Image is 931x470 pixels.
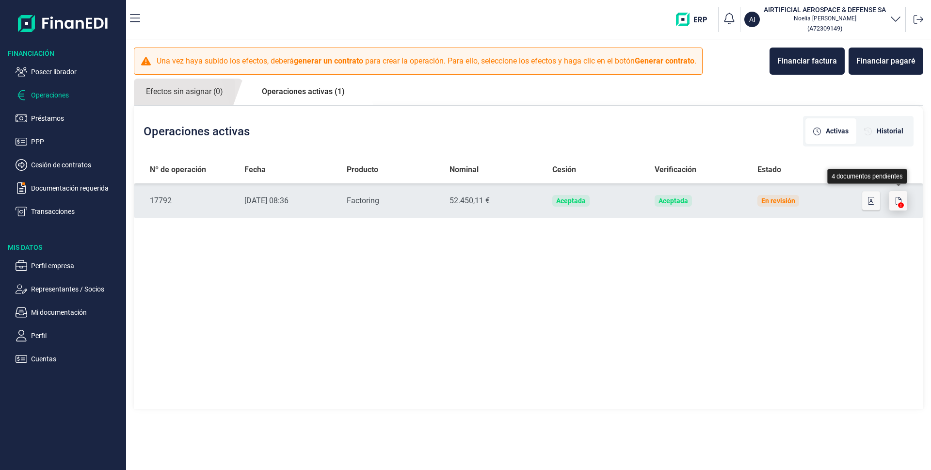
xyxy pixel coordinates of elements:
button: Representantes / Socios [16,283,122,295]
button: PPP [16,136,122,147]
span: Nº de operación [150,164,206,176]
div: [object Object] [805,118,856,144]
div: Factoring [347,195,434,207]
img: Logo de aplicación [18,8,109,39]
p: Mi documentación [31,307,122,318]
div: En revisión [761,197,795,205]
p: Transacciones [31,206,122,217]
button: Poseer librador [16,66,122,78]
button: Financiar pagaré [849,48,923,75]
span: Fecha [244,164,266,176]
img: erp [676,13,714,26]
div: 17792 [150,195,229,207]
button: Operaciones [16,89,122,101]
button: Mi documentación [16,307,122,318]
button: Préstamos [16,113,122,124]
div: [object Object] [856,118,911,144]
h2: Operaciones activas [144,125,250,138]
div: Aceptada [658,197,688,205]
p: Noelia [PERSON_NAME] [764,15,886,22]
button: Financiar factura [770,48,845,75]
small: Copiar cif [807,25,842,32]
div: Financiar factura [777,55,837,67]
p: Documentación requerida [31,182,122,194]
div: Financiar pagaré [856,55,915,67]
span: Activas [826,126,849,136]
button: Documentación requerida [16,182,122,194]
h3: AIRTIFICIAL AEROSPACE & DEFENSE SA [764,5,886,15]
p: Representantes / Socios [31,283,122,295]
span: Estado [757,164,781,176]
button: Transacciones [16,206,122,217]
button: AIAIRTIFICIAL AEROSPACE & DEFENSE SANoelia [PERSON_NAME](A72309149) [744,5,901,34]
button: Perfil empresa [16,260,122,272]
div: Aceptada [556,197,586,205]
p: Perfil empresa [31,260,122,272]
div: 4 documentos pendientes [827,169,907,184]
b: generar un contrato [294,56,363,65]
p: Cuentas [31,353,122,365]
button: Perfil [16,330,122,341]
p: Perfil [31,330,122,341]
button: Cuentas [16,353,122,365]
span: Verificación [655,164,696,176]
span: Nominal [449,164,479,176]
p: Poseer librador [31,66,122,78]
div: [DATE] 08:36 [244,195,332,207]
b: Generar contrato [635,56,694,65]
span: Historial [877,126,903,136]
p: Préstamos [31,113,122,124]
p: Una vez haya subido los efectos, deberá para crear la operación. Para ello, seleccione los efecto... [157,55,696,67]
span: Producto [347,164,378,176]
p: Operaciones [31,89,122,101]
div: 52.450,11 € [449,195,537,207]
button: Cesión de contratos [16,159,122,171]
p: AI [749,15,755,24]
span: Cesión [552,164,576,176]
a: Operaciones activas (1) [250,79,357,105]
a: Efectos sin asignar (0) [134,79,235,105]
p: PPP [31,136,122,147]
p: Cesión de contratos [31,159,122,171]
